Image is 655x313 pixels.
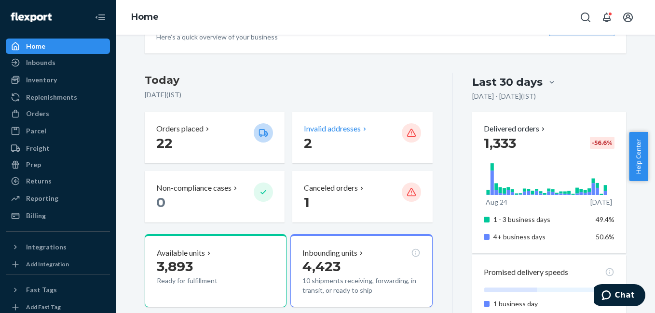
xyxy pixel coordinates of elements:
p: Canceled orders [304,183,358,194]
p: [DATE] - [DATE] ( IST ) [472,91,536,101]
a: Reporting [6,191,110,206]
p: 4+ business days [493,232,588,242]
a: Replenishments [6,90,110,105]
span: 49.4% [596,215,614,223]
p: 1 business day [493,299,588,309]
a: Billing [6,208,110,223]
div: Inbounds [26,58,55,67]
p: Non-compliance cases [156,183,232,194]
span: 22 [156,135,173,151]
button: Invalid addresses 2 [292,112,432,163]
div: Replenishments [26,92,77,102]
a: Home [131,12,159,22]
div: -56.6 % [590,137,614,149]
button: Orders placed 22 [145,112,285,163]
div: Inventory [26,75,57,85]
a: Add Fast Tag [6,301,110,313]
div: Reporting [26,194,58,203]
div: Integrations [26,242,67,252]
button: Delivered orders [484,123,547,134]
a: Parcel [6,123,110,139]
span: 1 [304,194,310,210]
a: Prep [6,157,110,172]
img: Flexport logo [11,13,52,22]
div: Orders [26,109,49,118]
ol: breadcrumbs [123,3,166,31]
span: 50.6% [596,233,614,241]
a: Orders [6,106,110,121]
span: 2 [304,135,312,151]
h3: Today [145,73,433,88]
button: Available units3,893Ready for fulfillment [145,234,287,307]
button: Inbounding units4,42310 shipments receiving, forwarding, in transit, or ready to ship [290,234,432,307]
p: Aug 24 [486,197,507,207]
button: Help Center [629,132,648,181]
p: 1 - 3 business days [493,215,588,224]
button: Fast Tags [6,282,110,298]
a: Freight [6,141,110,156]
a: Add Integration [6,259,110,270]
p: Invalid addresses [304,123,361,134]
a: Inbounds [6,55,110,70]
div: Last 30 days [472,75,543,90]
span: 3,893 [157,258,193,274]
button: Open account menu [618,8,638,27]
button: Integrations [6,239,110,255]
span: 0 [156,194,165,210]
a: Home [6,39,110,54]
a: Inventory [6,72,110,88]
button: Open Search Box [576,8,595,27]
p: Ready for fulfillment [157,276,246,286]
p: Promised delivery speeds [484,267,568,278]
button: Canceled orders 1 [292,171,432,222]
button: Non-compliance cases 0 [145,171,285,222]
iframe: Opens a widget where you can chat to one of our agents [594,284,645,308]
p: 10 shipments receiving, forwarding, in transit, or ready to ship [302,276,420,295]
p: Here’s a quick overview of your business [156,32,279,42]
p: Available units [157,248,205,259]
p: Orders placed [156,123,204,134]
div: Billing [26,211,46,221]
p: [DATE] ( IST ) [145,90,433,100]
div: Prep [26,160,41,170]
div: Add Fast Tag [26,303,61,311]
p: [DATE] [590,197,612,207]
div: Returns [26,176,52,186]
p: Inbounding units [302,248,357,259]
span: 4,423 [302,258,341,274]
button: Open notifications [597,8,616,27]
div: Home [26,41,45,51]
div: Fast Tags [26,285,57,295]
div: Parcel [26,126,46,136]
div: Freight [26,143,50,153]
button: Close Navigation [91,8,110,27]
div: Add Integration [26,260,69,268]
span: 1,333 [484,135,516,151]
a: Returns [6,173,110,189]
